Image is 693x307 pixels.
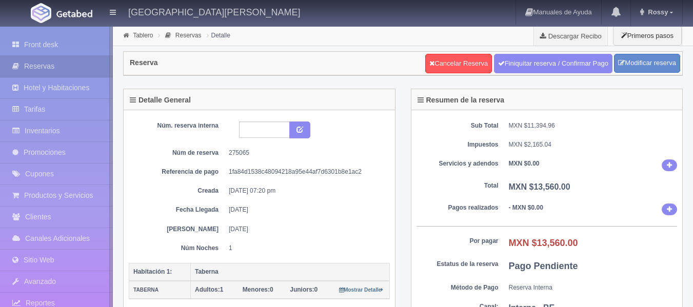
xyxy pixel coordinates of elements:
dd: MXN $2,165.04 [509,140,678,149]
dt: Sub Total [417,121,499,130]
img: Getabed [56,10,92,17]
dt: Referencia de pago [136,168,219,176]
h4: Resumen de la reserva [418,96,505,104]
b: MXN $13,560.00 [509,238,578,248]
strong: Juniors: [290,286,314,293]
dt: Pagos realizados [417,203,499,212]
dd: MXN $11,394.96 [509,121,678,130]
a: Tablero [133,32,153,39]
span: Rossy [645,8,668,16]
dd: Reserva Interna [509,283,678,292]
a: Mostrar Detalle [339,286,384,293]
strong: Menores: [243,286,270,293]
a: Descargar Recibo [534,26,607,46]
strong: Adultos: [195,286,220,293]
h4: [GEOGRAPHIC_DATA][PERSON_NAME] [128,5,300,18]
span: 1 [195,286,223,293]
dt: Núm Noches [136,244,219,253]
dt: [PERSON_NAME] [136,225,219,234]
dt: Creada [136,187,219,195]
span: 0 [243,286,273,293]
dt: Servicios y adendos [417,159,499,168]
dd: 1 [229,244,382,253]
dt: Estatus de la reserva [417,260,499,269]
b: MXN $13,560.00 [509,182,570,191]
b: Pago Pendiente [509,261,578,271]
img: Getabed [31,3,51,23]
small: TABERNA [133,287,159,293]
a: Finiquitar reserva / Confirmar Pago [494,54,612,73]
h4: Detalle General [130,96,191,104]
dt: Método de Pago [417,283,499,292]
a: Reservas [175,32,202,39]
dt: Núm. reserva interna [136,121,219,130]
dt: Fecha Llegada [136,206,219,214]
b: Habitación 1: [133,268,172,275]
li: Detalle [204,30,233,40]
th: Taberna [191,263,390,281]
dd: [DATE] [229,225,382,234]
dt: Impuestos [417,140,499,149]
small: Mostrar Detalle [339,287,384,293]
span: 0 [290,286,318,293]
h4: Reserva [130,59,158,67]
dt: Total [417,181,499,190]
dd: [DATE] 07:20 pm [229,187,382,195]
a: Modificar reserva [614,54,680,73]
button: Primeros pasos [613,26,682,46]
a: Cancelar Reserva [425,54,492,73]
dd: 1fa84d1538c48094218a95e44af7d6301b8e1ac2 [229,168,382,176]
dd: [DATE] [229,206,382,214]
dd: 275065 [229,149,382,157]
b: - MXN $0.00 [509,204,543,211]
dt: Por pagar [417,237,499,245]
dt: Núm de reserva [136,149,219,157]
b: MXN $0.00 [509,160,540,167]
